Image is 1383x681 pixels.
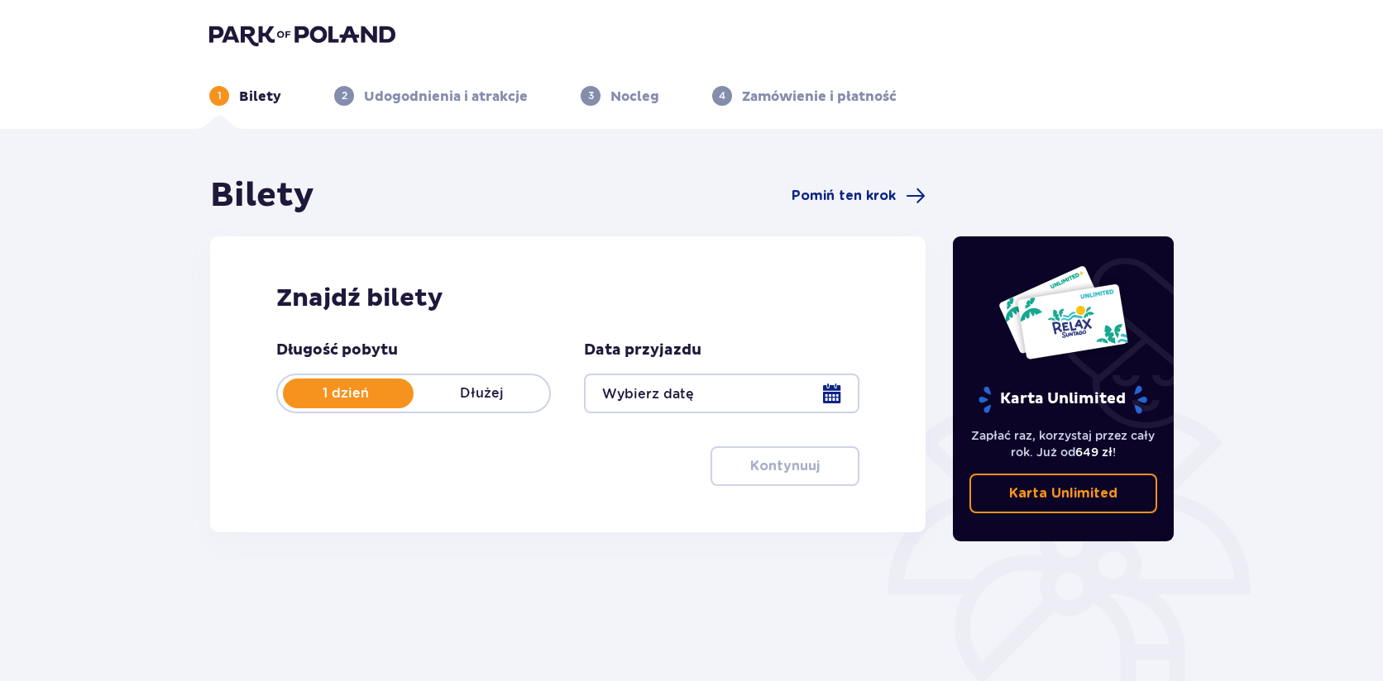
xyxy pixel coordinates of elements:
[218,88,222,103] p: 1
[719,88,725,103] p: 4
[969,474,1158,513] a: Karta Unlimited
[334,86,528,106] div: 2Udogodnienia i atrakcje
[750,457,820,475] p: Kontynuuj
[364,88,528,106] p: Udogodnienia i atrakcje
[209,86,281,106] div: 1Bilety
[276,340,398,360] p: Długość pobytu
[584,340,701,360] p: Data przyjazdu
[239,88,281,106] p: Bilety
[969,427,1158,460] p: Zapłać raz, korzystaj przez cały rok. Już od !
[278,384,414,402] p: 1 dzień
[1075,445,1113,459] span: 649 zł
[1009,484,1117,502] p: Karta Unlimited
[276,283,859,314] h2: Znajdź bilety
[792,187,896,205] span: Pomiń ten krok
[342,88,347,103] p: 2
[581,86,659,106] div: 3Nocleg
[209,23,395,46] img: Park of Poland logo
[711,446,859,486] button: Kontynuuj
[210,175,314,217] h1: Bilety
[792,186,926,206] a: Pomiń ten krok
[977,385,1149,414] p: Karta Unlimited
[610,88,659,106] p: Nocleg
[588,88,594,103] p: 3
[742,88,897,106] p: Zamówienie i płatność
[414,384,549,402] p: Dłużej
[712,86,897,106] div: 4Zamówienie i płatność
[998,264,1129,360] img: Dwie karty całoroczne do Suntago z napisem 'UNLIMITED RELAX', na białym tle z tropikalnymi liśćmi...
